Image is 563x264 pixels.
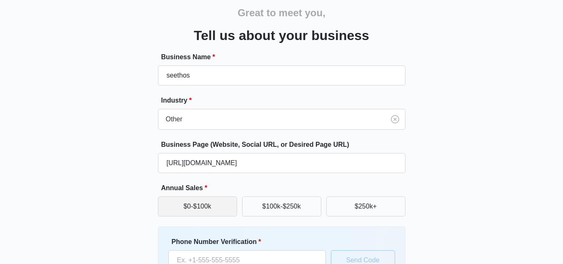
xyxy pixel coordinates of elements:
button: $0-$100k [158,196,237,216]
input: e.g. janesplumbing.com [158,153,405,173]
label: Annual Sales [161,183,409,193]
input: e.g. Jane's Plumbing [158,65,405,85]
label: Industry [161,96,409,106]
h2: Great to meet you, [238,5,325,20]
button: Clear [388,113,402,126]
label: Business Page (Website, Social URL, or Desired Page URL) [161,140,409,150]
h3: Tell us about your business [194,25,369,45]
label: Phone Number Verification [172,237,329,247]
label: Business Name [161,52,409,62]
button: $100k-$250k [242,196,321,216]
button: $250k+ [326,196,405,216]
